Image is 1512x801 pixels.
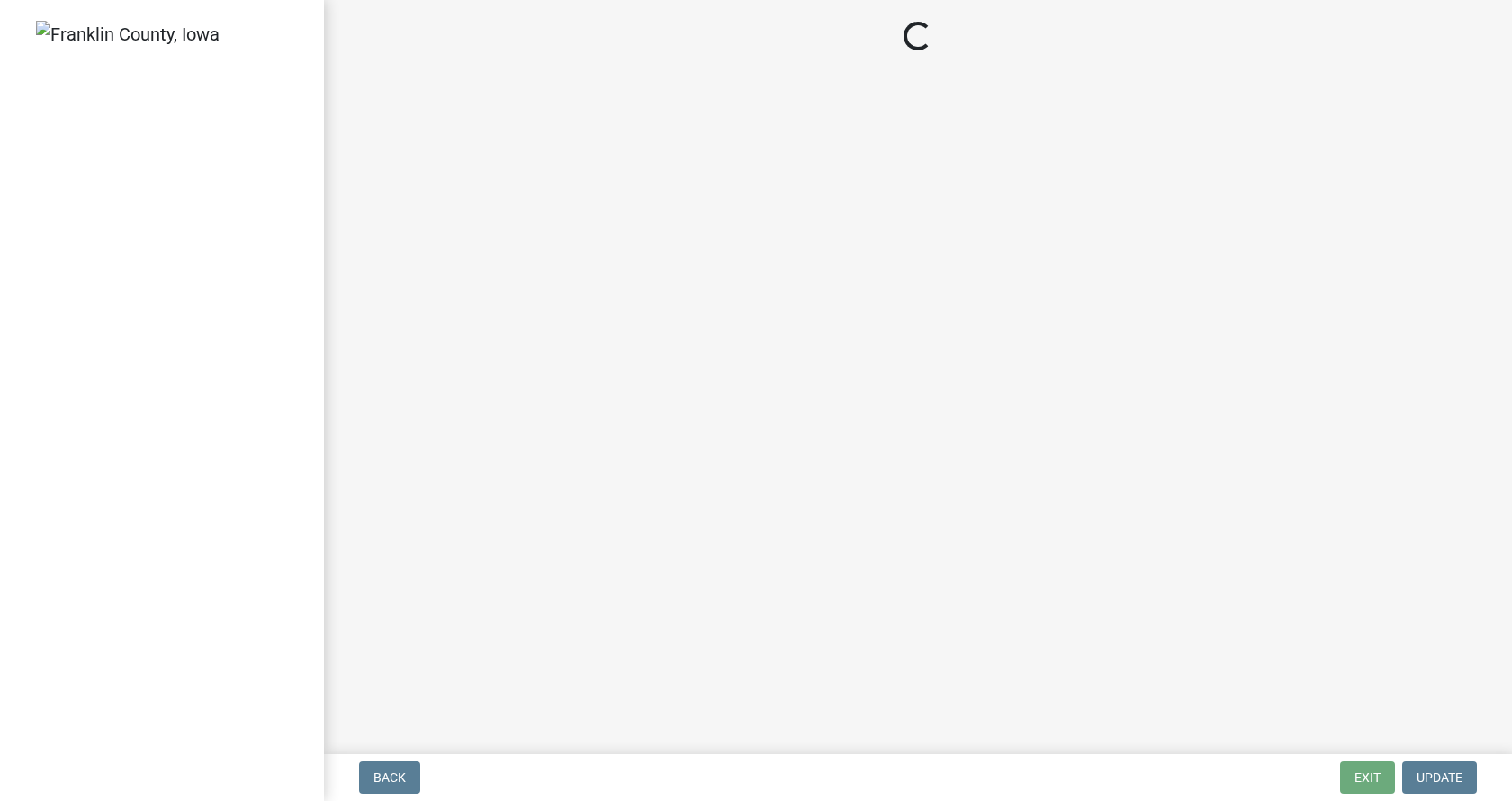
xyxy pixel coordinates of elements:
[1402,761,1477,794] button: Update
[36,21,220,48] img: Franklin County, Iowa
[1340,761,1395,794] button: Exit
[359,761,420,794] button: Back
[1417,770,1462,785] span: Update
[373,770,406,785] span: Back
